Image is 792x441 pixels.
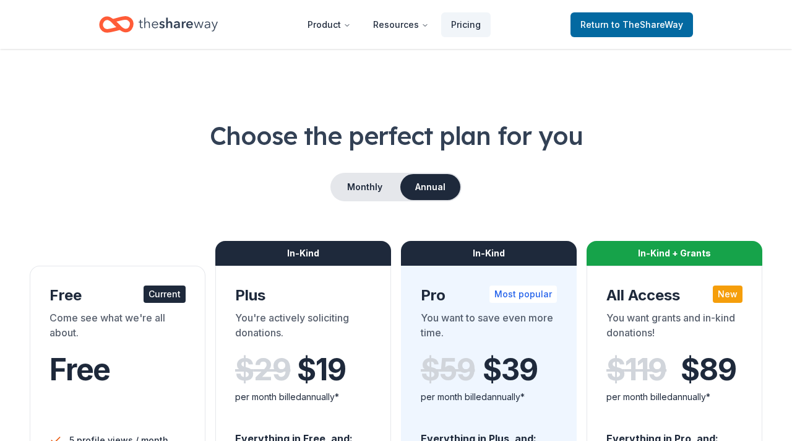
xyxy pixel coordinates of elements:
span: $ 19 [297,352,345,387]
div: per month billed annually* [421,390,557,404]
div: In-Kind [401,241,577,266]
h1: Choose the perfect plan for you [30,118,762,153]
div: Plus [235,286,371,305]
span: $ 89 [681,352,736,387]
button: Annual [400,174,460,200]
div: Current [144,286,186,303]
a: Returnto TheShareWay [570,12,693,37]
a: Pricing [441,12,491,37]
div: Most popular [489,286,557,303]
div: Come see what we're all about. [49,310,186,345]
button: Product [298,12,361,37]
div: All Access [606,286,742,305]
div: You want grants and in-kind donations! [606,310,742,345]
span: Return [580,17,683,32]
div: Pro [421,286,557,305]
div: In-Kind + Grants [587,241,762,266]
nav: Main [298,10,491,39]
div: per month billed annually* [235,390,371,404]
span: to TheShareWay [611,19,683,30]
div: per month billed annually* [606,390,742,404]
button: Monthly [332,174,398,200]
button: Resources [363,12,439,37]
div: In-Kind [215,241,391,266]
a: Home [99,10,218,39]
div: You want to save even more time. [421,310,557,345]
div: New [713,286,742,303]
div: Free [49,286,186,305]
span: $ 39 [483,352,537,387]
div: You're actively soliciting donations. [235,310,371,345]
span: Free [49,351,110,388]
